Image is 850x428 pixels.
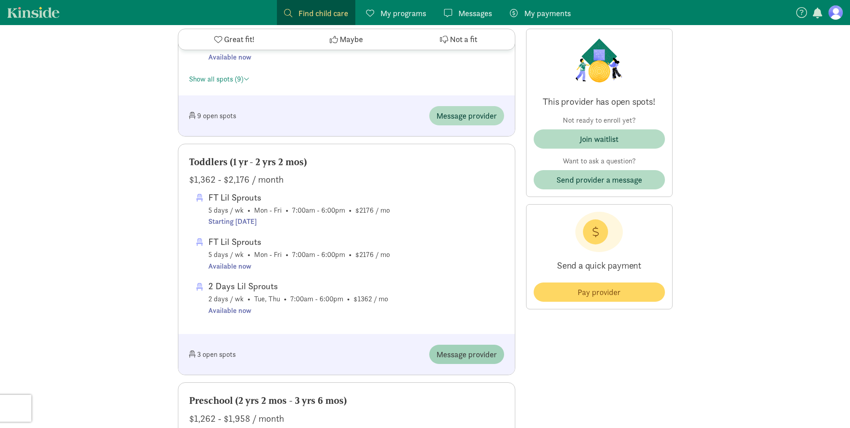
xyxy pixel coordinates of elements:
button: Message provider [429,106,504,125]
button: Send provider a message [534,170,665,189]
span: Pay provider [578,286,621,298]
div: FT Lil Sprouts [208,235,390,249]
p: Send a quick payment [534,252,665,279]
span: Message provider [436,348,497,360]
span: My payments [524,7,571,19]
a: Show all spots (9) [189,74,250,84]
span: 2 days / wk • Tue, Thu • 7:00am - 6:00pm • $1362 / mo [208,279,388,316]
div: Lil Lambs 2 day [208,26,388,40]
p: This provider has open spots! [534,95,665,108]
div: 2 Days Lil Sprouts [208,279,388,293]
span: Send provider a message [557,174,642,186]
img: Provider logo [573,36,625,85]
div: Starting [DATE] [208,216,390,227]
span: Find child care [298,7,348,19]
span: My programs [380,7,426,19]
span: Great fit! [224,34,255,46]
span: Maybe [340,34,363,46]
button: Great fit! [178,29,290,50]
div: Toddlers (1 yr - 2 yrs 2 mos) [189,155,504,169]
div: Available now [208,261,390,272]
span: Not a fit [450,34,477,46]
span: 5 days / wk • Mon - Fri • 7:00am - 6:00pm • $2176 / mo [208,235,390,272]
a: Kinside [7,7,60,18]
span: 2 days / wk • Tue, Thu • 7:00am - 6:00pm • $1500 / mo [208,26,388,63]
div: Available now [208,51,388,63]
div: $1,262 - $1,958 / month [189,411,504,426]
div: Available now [208,305,388,317]
div: FT Lil Sprouts [208,190,390,205]
div: 9 open spots [189,106,347,125]
span: Message provider [436,110,497,122]
div: $1,362 - $2,176 / month [189,172,504,187]
p: Want to ask a question? [534,156,665,167]
span: 5 days / wk • Mon - Fri • 7:00am - 6:00pm • $2176 / mo [208,190,390,227]
button: Join waitlist [534,129,665,149]
div: Join waitlist [580,133,618,145]
button: Message provider [429,345,504,364]
button: Maybe [290,29,402,50]
p: Not ready to enroll yet? [534,115,665,126]
span: Messages [458,7,492,19]
div: Preschool (2 yrs 2 mos - 3 yrs 6 mos) [189,394,504,408]
div: 3 open spots [189,345,347,364]
button: Not a fit [402,29,514,50]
